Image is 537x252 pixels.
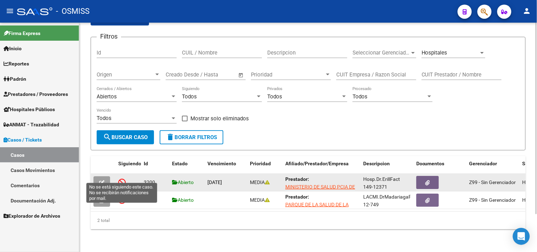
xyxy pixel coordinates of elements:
span: Abierto [172,197,194,203]
span: Buscar Caso [103,134,148,141]
div: 2 total [91,212,526,229]
span: Abierto [172,179,194,185]
span: ANMAT - Trazabilidad [4,121,59,128]
span: Vencimiento [207,161,236,166]
span: Estado [172,161,188,166]
span: Siguiendo [118,161,141,166]
span: Abiertos [97,93,117,100]
h3: Filtros [97,31,121,41]
span: MEDIA [250,197,270,203]
span: Seleccionar Gerenciador [353,50,410,56]
span: MEDIA [250,179,270,185]
span: MINISTERIO DE SALUD PCIA DE BS AS [285,184,355,198]
datatable-header-cell: Vencimiento [205,156,247,179]
mat-icon: person [523,7,531,15]
span: 3197 [144,197,155,203]
datatable-header-cell: Afiliado/Prestador/Empresa [282,156,360,179]
datatable-header-cell: Estado [169,156,205,179]
span: Afiliado/Prestador/Empresa [285,161,349,166]
span: Id [144,161,148,166]
span: Hospitales Públicos [4,105,55,113]
span: Z99 - Sin Gerenciador [469,197,516,203]
mat-icon: menu [6,7,14,15]
mat-icon: delete [166,133,175,141]
span: Firma Express [4,29,40,37]
span: Todos [267,93,282,100]
span: 3200 [144,179,155,185]
span: Origen [97,71,154,78]
button: Open calendar [237,71,245,79]
datatable-header-cell: Gerenciador [467,156,520,179]
span: LACMI.DrMadariagaFact 12-749 [363,194,418,208]
datatable-header-cell: Id [141,156,169,179]
strong: Prestador: [285,194,309,200]
span: Hospitales [422,50,447,56]
span: Gerenciador [469,161,497,166]
span: Z99 - Sin Gerenciador [469,179,516,185]
span: Descripcion [363,161,390,166]
datatable-header-cell: Descripcion [360,156,413,179]
span: Hosp.Dr.ErillFact 149-12371 [363,176,400,190]
span: Todos [182,93,197,100]
button: Borrar Filtros [160,130,223,144]
span: Explorador de Archivos [4,212,60,220]
span: [DATE] [207,179,222,185]
span: Padrón [4,75,26,83]
span: Casos / Tickets [4,136,42,144]
span: Documentos [416,161,445,166]
strong: Prestador: [285,176,309,182]
span: Prioridad [251,71,325,78]
datatable-header-cell: Prioridad [247,156,282,179]
button: Buscar Caso [97,130,154,144]
datatable-header-cell: Documentos [413,156,467,179]
span: - OSMISS [56,4,90,19]
span: Inicio [4,45,22,52]
span: Todos [353,93,367,100]
span: Reportes [4,60,29,68]
input: Fecha fin [201,71,235,78]
input: Fecha inicio [166,71,194,78]
div: Open Intercom Messenger [513,228,530,245]
mat-icon: search [103,133,112,141]
span: Prioridad [250,161,271,166]
span: Borrar Filtros [166,134,217,141]
span: Prestadores / Proveedores [4,90,68,98]
span: Todos [97,115,112,121]
span: PARQUE DE LA SALUD DE LA PROVINCIA DE [GEOGRAPHIC_DATA] [PERSON_NAME] XVII - NRO 70 [285,202,354,231]
datatable-header-cell: Siguiendo [115,156,141,179]
span: Mostrar solo eliminados [190,114,249,123]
